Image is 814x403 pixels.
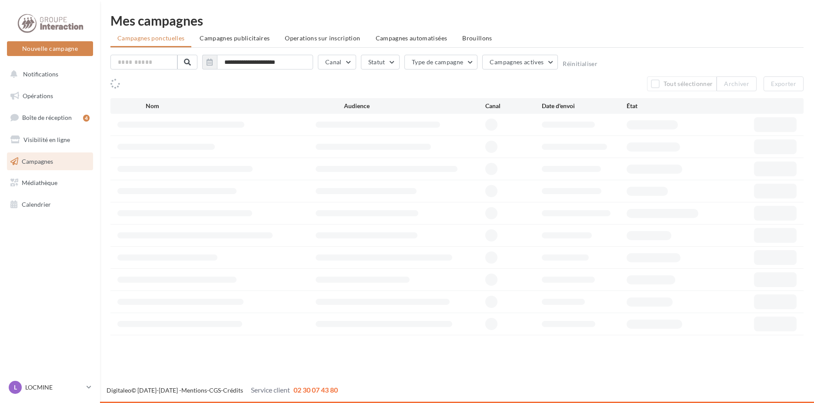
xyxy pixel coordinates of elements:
[482,55,558,69] button: Campagnes actives
[563,60,597,67] button: Réinitialiser
[181,386,207,394] a: Mentions
[22,114,72,121] span: Boîte de réception
[361,55,400,69] button: Statut
[7,379,93,396] a: L LOCMINE
[462,34,492,42] span: Brouillons
[25,383,83,392] p: LOCMINE
[764,76,804,91] button: Exporter
[344,102,485,110] div: Audience
[110,14,804,27] div: Mes campagnes
[22,201,51,208] span: Calendrier
[285,34,360,42] span: Operations sur inscription
[717,76,757,91] button: Archiver
[5,174,95,192] a: Médiathèque
[490,58,544,66] span: Campagnes actives
[5,131,95,149] a: Visibilité en ligne
[5,152,95,171] a: Campagnes
[23,70,58,78] span: Notifications
[200,34,270,42] span: Campagnes publicitaires
[209,386,221,394] a: CGS
[5,195,95,214] a: Calendrier
[376,34,447,42] span: Campagnes automatisées
[542,102,627,110] div: Date d'envoi
[107,386,131,394] a: Digitaleo
[404,55,478,69] button: Type de campagne
[146,102,344,110] div: Nom
[22,157,53,165] span: Campagnes
[223,386,243,394] a: Crédits
[294,386,338,394] span: 02 30 07 43 80
[83,115,90,122] div: 4
[5,108,95,127] a: Boîte de réception4
[318,55,356,69] button: Canal
[485,102,542,110] div: Canal
[23,136,70,143] span: Visibilité en ligne
[5,87,95,105] a: Opérations
[22,179,57,186] span: Médiathèque
[647,76,717,91] button: Tout sélectionner
[107,386,338,394] span: © [DATE]-[DATE] - - -
[5,65,91,83] button: Notifications
[627,102,711,110] div: État
[7,41,93,56] button: Nouvelle campagne
[23,92,53,99] span: Opérations
[14,383,17,392] span: L
[251,386,290,394] span: Service client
